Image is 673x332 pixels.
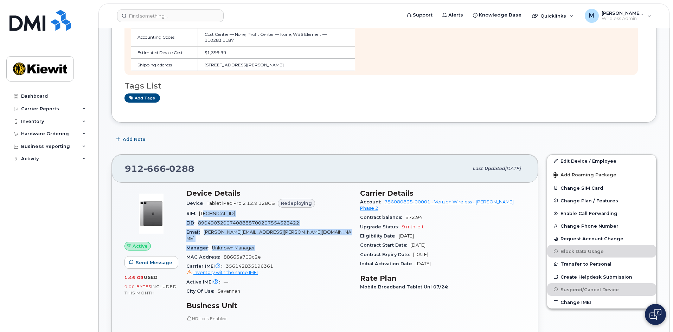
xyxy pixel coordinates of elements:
[133,243,148,249] span: Active
[360,189,525,197] h3: Carrier Details
[468,8,526,22] a: Knowledge Base
[602,16,644,21] span: Wireless Admin
[437,8,468,22] a: Alerts
[527,9,578,23] div: Quicklinks
[448,12,463,19] span: Alerts
[547,194,656,207] button: Change Plan / Features
[547,232,656,245] button: Request Account Change
[224,254,261,260] span: 88665a709c2e
[360,215,405,220] span: Contract balance
[123,136,146,143] span: Add Note
[505,166,521,171] span: [DATE]
[198,28,355,46] td: Cost Center — None, Profit Center — None, WBS Element — 110283.1187
[560,287,619,292] span: Suspend/Cancel Device
[360,261,416,266] span: Initial Activation Date
[207,201,275,206] span: Tablet iPad Pro 2 12.9 128GB
[479,12,521,19] span: Knowledge Base
[402,8,437,22] a: Support
[186,245,212,250] span: Manager
[212,245,255,250] span: Unknown Manager
[124,284,151,289] span: 0.00 Bytes
[166,163,194,174] span: 0288
[547,182,656,194] button: Change SIM Card
[547,271,656,283] a: Create Helpdesk Submission
[560,211,617,216] span: Enable Call Forwarding
[360,199,514,211] a: 786080835-00001 - Verizon Wireless - [PERSON_NAME] Phase 2
[649,309,661,320] img: Open chat
[186,220,198,226] span: EID
[130,193,172,235] img: image20231002-3703462-hvu5v4.jpeg
[186,211,199,216] span: SIM
[186,263,352,276] span: 356142835196361
[224,279,228,285] span: —
[589,12,594,20] span: M
[111,133,152,146] button: Add Note
[186,301,352,310] h3: Business Unit
[553,172,616,179] span: Add Roaming Package
[131,59,198,71] td: Shipping address
[416,261,431,266] span: [DATE]
[193,270,258,275] span: Inventory with the same IMEI
[402,224,424,229] span: 9 mth left
[124,93,160,102] a: Add tags
[131,46,198,59] td: Estimated Device Cost
[186,189,352,197] h3: Device Details
[360,252,413,257] span: Contract Expiry Date
[410,242,425,248] span: [DATE]
[547,283,656,296] button: Suspend/Cancel Device
[399,233,414,239] span: [DATE]
[473,166,505,171] span: Last updated
[125,163,194,174] span: 912
[547,220,656,232] button: Change Phone Number
[360,284,451,289] span: Mobile Broadband Tablet Unl 07/24
[360,224,402,229] span: Upgrade Status
[540,13,566,19] span: Quicklinks
[360,274,525,282] h3: Rate Plan
[218,288,240,294] span: Savannah
[186,279,224,285] span: Active IMEI
[186,229,204,235] span: Email
[547,155,656,167] a: Edit Device / Employee
[186,263,226,269] span: Carrier IMEI
[186,315,352,321] p: HR Lock Enabled
[547,167,656,182] button: Add Roaming Package
[405,215,422,220] span: $72.94
[186,201,207,206] span: Device
[602,10,644,16] span: [PERSON_NAME].[PERSON_NAME]
[136,259,172,266] span: Send Message
[186,229,351,241] span: [PERSON_NAME][EMAIL_ADDRESS][PERSON_NAME][DOMAIN_NAME]
[186,270,258,275] a: Inventory with the same IMEI
[131,28,198,46] td: Accounting Codes
[360,233,399,239] span: Eligibility Date
[198,46,355,59] td: $1,399.99
[124,284,177,295] span: included this month
[560,198,618,203] span: Change Plan / Features
[547,296,656,308] button: Change IMEI
[547,207,656,220] button: Enable Call Forwarding
[144,275,158,280] span: used
[360,199,384,204] span: Account
[124,256,178,269] button: Send Message
[144,163,166,174] span: 666
[186,254,224,260] span: MAC Address
[124,82,643,90] h3: Tags List
[281,200,312,207] span: Redeploying
[547,258,656,270] button: Transfer to Personal
[413,252,428,257] span: [DATE]
[360,242,410,248] span: Contract Start Date
[580,9,656,23] div: Melissa.Arnsdorff
[198,220,299,226] span: 89049032007408888700207554523422
[547,245,656,258] button: Block Data Usage
[186,288,218,294] span: City Of Use
[117,9,224,22] input: Find something...
[413,12,432,19] span: Support
[124,275,144,280] span: 1.46 GB
[198,59,355,71] td: [STREET_ADDRESS][PERSON_NAME]
[199,211,235,216] span: [TECHNICAL_ID]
